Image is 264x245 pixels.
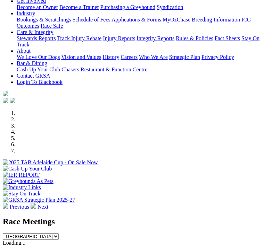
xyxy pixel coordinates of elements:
a: Industry [17,10,35,16]
a: Vision and Values [61,54,101,60]
div: About [17,54,261,60]
a: Chasers Restaurant & Function Centre [61,67,147,72]
a: Cash Up Your Club [17,67,60,72]
div: Industry [17,17,261,29]
a: Bookings & Scratchings [17,17,71,23]
img: chevron-right-pager-white.svg [31,203,36,209]
a: Privacy Policy [201,54,234,60]
a: Next [31,204,48,210]
a: Who We Are [139,54,168,60]
div: Bar & Dining [17,67,261,73]
a: About [17,48,31,54]
a: Breeding Information [192,17,240,23]
a: Care & Integrity [17,29,53,35]
img: chevron-left-pager-white.svg [3,203,8,209]
span: Next [38,204,48,210]
img: IER REPORT [3,172,40,178]
a: ICG Outcomes [17,17,251,29]
img: 2025 TAB Adelaide Cup - On Sale Now [3,159,98,166]
a: MyOzChase [163,17,190,23]
a: Stay On Track [17,35,259,47]
a: Become an Owner [17,4,58,10]
a: Careers [121,54,138,60]
img: logo-grsa-white.png [3,91,8,96]
img: Industry Links [3,184,41,191]
a: Previous [3,204,31,210]
a: Schedule of Fees [72,17,110,23]
a: Become a Trainer [59,4,99,10]
a: Bar & Dining [17,60,47,66]
a: Track Injury Rebate [57,35,101,41]
a: We Love Our Dogs [17,54,60,60]
img: Stay On Track [3,191,40,197]
img: GRSA Strategic Plan 2025-27 [3,197,75,203]
img: Cash Up Your Club [3,166,52,172]
a: Race Safe [41,23,63,29]
div: Get Involved [17,4,261,10]
a: Login To Blackbook [17,79,63,85]
a: Rules & Policies [176,35,213,41]
a: Applications & Forms [112,17,161,23]
a: Injury Reports [103,35,135,41]
span: Previous [10,204,29,210]
a: Contact GRSA [17,73,50,79]
h2: Race Meetings [3,217,261,226]
a: Purchasing a Greyhound [100,4,155,10]
a: Integrity Reports [137,35,174,41]
a: Strategic Plan [169,54,200,60]
a: History [102,54,119,60]
img: Greyhounds As Pets [3,178,53,184]
a: Fact Sheets [215,35,240,41]
div: Care & Integrity [17,35,261,48]
a: Syndication [157,4,183,10]
img: twitter.svg [10,98,15,103]
a: Stewards Reports [17,35,56,41]
img: facebook.svg [3,98,8,103]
